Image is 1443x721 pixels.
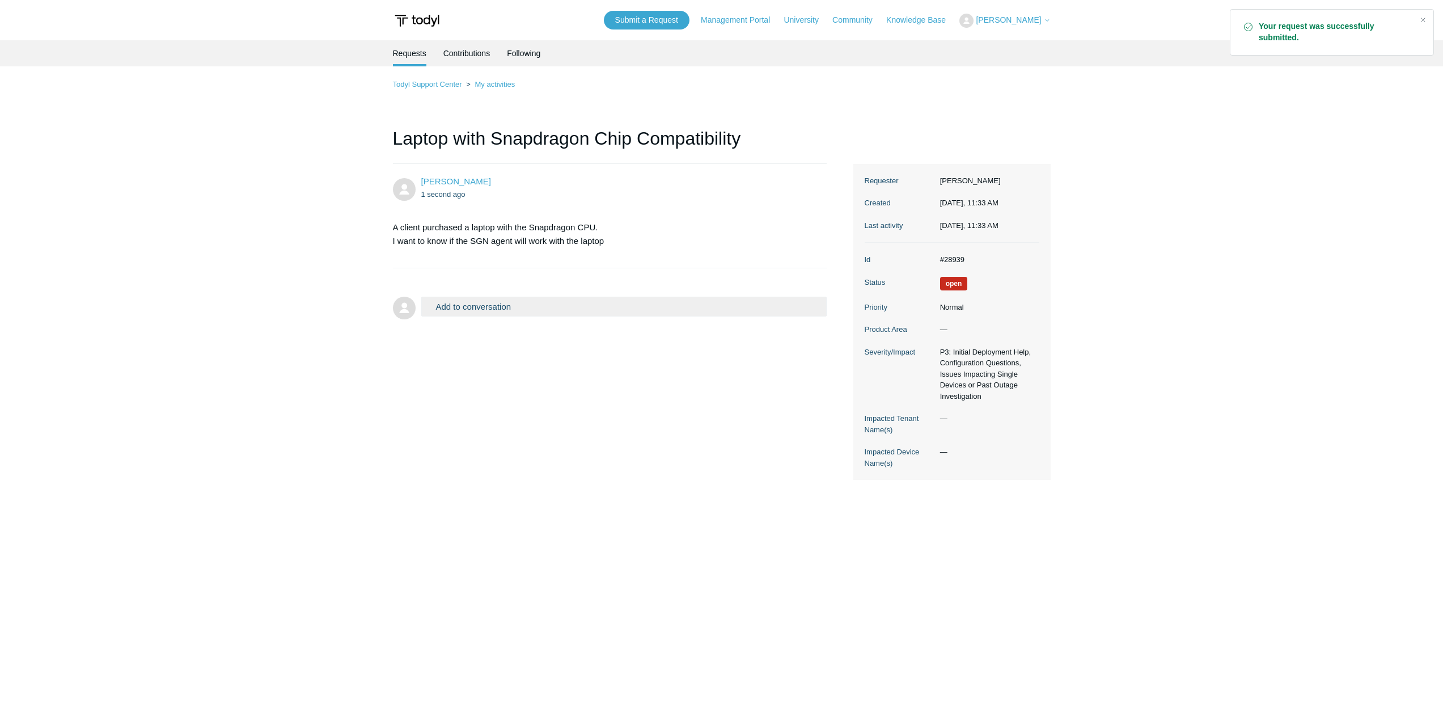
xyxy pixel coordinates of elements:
[865,413,934,435] dt: Impacted Tenant Name(s)
[393,80,462,88] a: Todyl Support Center
[934,302,1039,313] dd: Normal
[865,254,934,265] dt: Id
[1415,12,1431,28] div: Close
[421,176,491,186] a: [PERSON_NAME]
[934,413,1039,424] dd: —
[1259,21,1411,44] strong: Your request was successfully submitted.
[393,125,827,164] h1: Laptop with Snapdragon Chip Compatibility
[886,14,957,26] a: Knowledge Base
[604,11,689,29] a: Submit a Request
[475,80,515,88] a: My activities
[865,446,934,469] dt: Impacted Device Name(s)
[393,221,816,248] p: A client purchased a laptop with the Snapdragon CPU. I want to know if the SGN agent will work wi...
[393,80,464,88] li: Todyl Support Center
[393,10,441,31] img: Todyl Support Center Help Center home page
[865,220,934,231] dt: Last activity
[934,347,1039,402] dd: P3: Initial Deployment Help, Configuration Questions, Issues Impacting Single Devices or Past Out...
[784,14,830,26] a: University
[934,254,1039,265] dd: #28939
[865,347,934,358] dt: Severity/Impact
[934,446,1039,458] dd: —
[959,14,1050,28] button: [PERSON_NAME]
[940,277,968,290] span: We are working on a response for you
[393,40,426,66] li: Requests
[832,14,884,26] a: Community
[865,302,934,313] dt: Priority
[421,190,466,199] time: 10/14/2025, 11:33
[865,324,934,335] dt: Product Area
[421,297,827,317] button: Add to conversation
[865,175,934,187] dt: Requester
[701,14,781,26] a: Management Portal
[464,80,515,88] li: My activities
[940,221,998,230] time: 10/14/2025, 11:33
[940,199,998,207] time: 10/14/2025, 11:33
[507,40,540,66] a: Following
[421,176,491,186] span: Piyachai Uachaikul
[865,197,934,209] dt: Created
[443,40,490,66] a: Contributions
[934,324,1039,335] dd: —
[865,277,934,288] dt: Status
[976,15,1041,24] span: [PERSON_NAME]
[934,175,1039,187] dd: [PERSON_NAME]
